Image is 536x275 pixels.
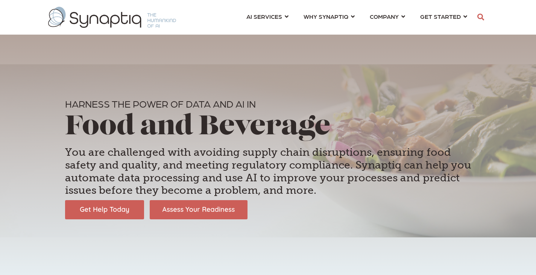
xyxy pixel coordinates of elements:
a: AI SERVICES [246,9,288,23]
a: COMPANY [370,9,405,23]
img: synaptiq logo-1 [48,7,176,28]
a: WHY SYNAPTIQ [304,9,355,23]
a: GET STARTED [420,9,467,23]
span: Food and Beverage [65,114,330,141]
span: WHY SYNAPTIQ [304,11,348,21]
nav: menu [239,4,475,31]
span: HARNESS THE POWER OF DATA AND AI IN [65,97,256,109]
img: Get Help Today [65,200,144,219]
span: COMPANY [370,11,399,21]
span: You are challenged with avoiding supply chain disruptions, ensuring food safety and quality, and ... [65,146,471,196]
span: AI SERVICES [246,11,282,21]
img: Assess Your Readiness [150,200,248,219]
span: GET STARTED [420,11,461,21]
